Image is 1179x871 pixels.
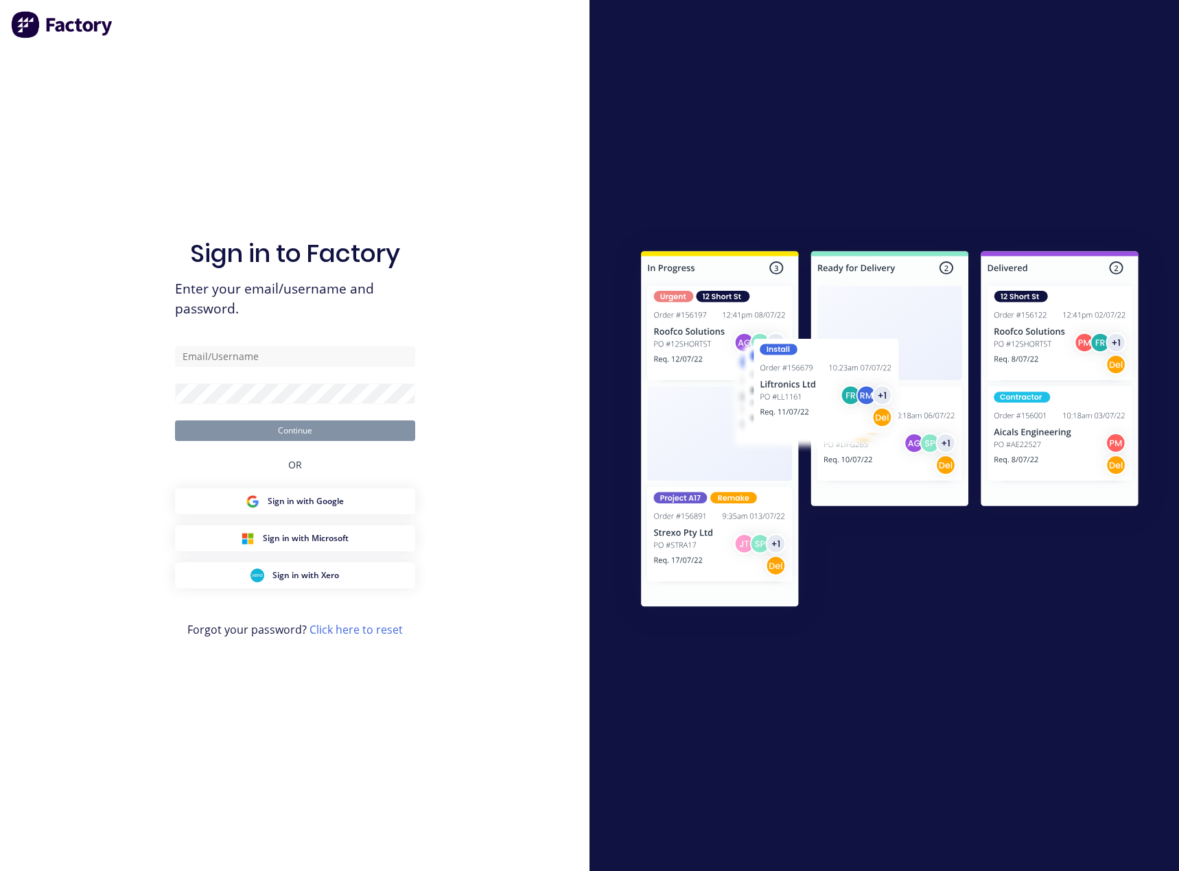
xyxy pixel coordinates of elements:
span: Sign in with Google [268,495,344,508]
button: Continue [175,420,415,441]
button: Xero Sign inSign in with Xero [175,562,415,588]
img: Xero Sign in [250,569,264,582]
span: Enter your email/username and password. [175,279,415,319]
img: Sign in [611,224,1169,639]
img: Microsoft Sign in [241,532,255,545]
button: Google Sign inSign in with Google [175,488,415,514]
span: Sign in with Microsoft [263,532,349,545]
button: Microsoft Sign inSign in with Microsoft [175,525,415,551]
img: Factory [11,11,114,38]
a: Click here to reset [310,622,403,637]
span: Sign in with Xero [272,569,339,582]
div: OR [288,441,302,488]
h1: Sign in to Factory [190,239,400,268]
span: Forgot your password? [187,621,403,638]
img: Google Sign in [246,494,259,508]
input: Email/Username [175,346,415,367]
